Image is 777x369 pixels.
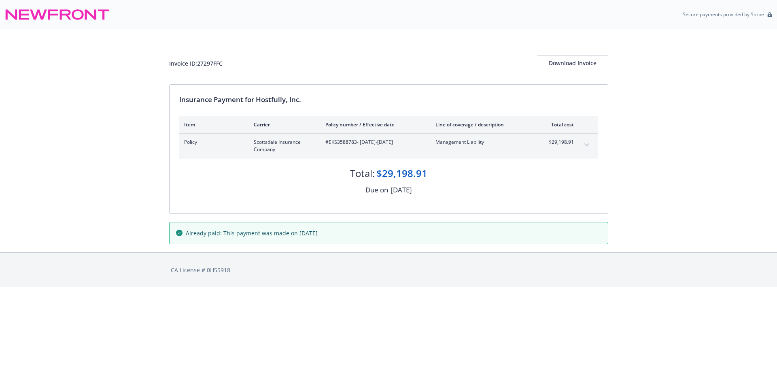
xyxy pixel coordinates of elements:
[179,134,598,158] div: PolicyScottsdale Insurance Company#EKS3588783- [DATE]-[DATE]Management Liability$29,198.91expand ...
[580,139,593,151] button: expand content
[683,11,764,18] p: Secure payments provided by Stripe
[435,139,531,146] span: Management Liability
[179,94,598,105] div: Insurance Payment for Hostfully, Inc.
[325,139,422,146] span: #EKS3588783 - [DATE]-[DATE]
[254,139,312,153] span: Scottsdale Insurance Company
[169,59,223,68] div: Invoice ID: 27297FFC
[391,185,412,195] div: [DATE]
[543,121,574,128] div: Total cost
[435,121,531,128] div: Line of coverage / description
[184,121,241,128] div: Item
[171,266,607,274] div: CA License # 0H55918
[350,166,375,180] div: Total:
[376,166,427,180] div: $29,198.91
[543,139,574,146] span: $29,198.91
[254,121,312,128] div: Carrier
[184,139,241,146] span: Policy
[537,55,608,71] button: Download Invoice
[325,121,422,128] div: Policy number / Effective date
[186,229,318,237] span: Already paid: This payment was made on [DATE]
[365,185,388,195] div: Due on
